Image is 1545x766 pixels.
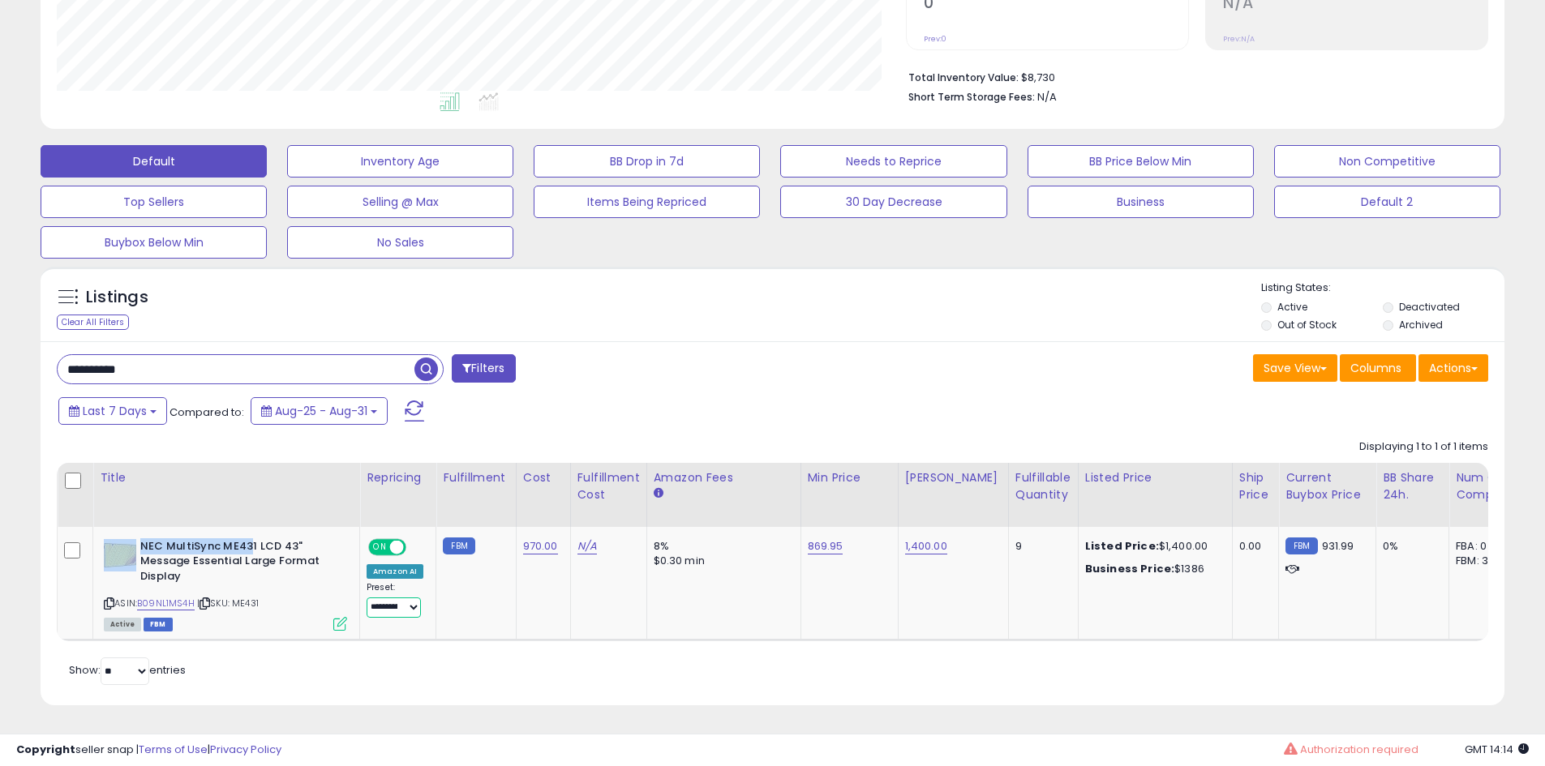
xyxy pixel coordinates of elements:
button: Top Sellers [41,186,267,218]
button: Last 7 Days [58,397,167,425]
img: 41GjEbrReqL._SL40_.jpg [104,539,136,571]
div: Num of Comp. [1456,469,1515,503]
button: Default [41,145,267,178]
span: OFF [404,540,430,554]
div: Fulfillable Quantity [1015,469,1071,503]
div: $1386 [1085,562,1220,576]
button: Business [1028,186,1254,218]
p: Listing States: [1261,280,1504,296]
b: Total Inventory Value: [908,71,1019,84]
div: 0% [1383,539,1436,554]
button: 30 Day Decrease [780,186,1006,218]
div: 9 [1015,539,1066,554]
button: Save View [1253,354,1337,382]
a: 1,400.00 [905,538,947,554]
li: $8,730 [908,66,1476,86]
h5: Listings [86,286,148,309]
span: Aug-25 - Aug-31 [275,403,367,419]
div: FBA: 0 [1456,539,1509,554]
div: Displaying 1 to 1 of 1 items [1359,439,1488,455]
a: N/A [577,538,597,554]
label: Deactivated [1399,300,1460,314]
div: ASIN: [104,539,347,629]
span: N/A [1037,89,1057,105]
button: Filters [452,354,515,383]
small: Prev: N/A [1223,34,1255,44]
span: 2025-09-9 14:14 GMT [1465,742,1529,757]
span: Last 7 Days [83,403,147,419]
button: BB Price Below Min [1028,145,1254,178]
label: Archived [1399,318,1443,332]
label: Active [1277,300,1307,314]
a: Privacy Policy [210,742,281,757]
div: FBM: 3 [1456,554,1509,568]
b: Business Price: [1085,561,1174,576]
div: Amazon AI [367,564,423,579]
strong: Copyright [16,742,75,757]
div: Fulfillment Cost [577,469,640,503]
span: Show: entries [69,662,186,678]
b: NEC MultiSync ME431 LCD 43" Message Essential Large Format Display [140,539,337,588]
a: 970.00 [523,538,558,554]
b: Short Term Storage Fees: [908,90,1035,104]
a: B09NL1MS4H [137,597,195,610]
div: 0.00 [1239,539,1266,554]
span: ON [370,540,390,554]
small: Prev: 0 [924,34,946,44]
div: Clear All Filters [57,315,129,330]
button: Inventory Age [287,145,513,178]
div: Repricing [367,469,429,486]
div: Title [100,469,353,486]
button: BB Drop in 7d [534,145,760,178]
div: Amazon Fees [654,469,794,486]
span: All listings currently available for purchase on Amazon [104,618,141,631]
button: Actions [1418,354,1488,382]
span: FBM [144,618,173,631]
div: BB Share 24h. [1383,469,1442,503]
div: $1,400.00 [1085,539,1220,554]
span: Compared to: [170,404,244,420]
span: Columns [1350,360,1401,376]
button: Aug-25 - Aug-31 [251,397,388,425]
span: 931.99 [1322,538,1354,554]
div: Cost [523,469,564,486]
div: Current Buybox Price [1285,469,1369,503]
div: 8% [654,539,788,554]
a: 869.95 [808,538,843,554]
small: Amazon Fees. [654,486,663,501]
div: Ship Price [1239,469,1272,503]
button: Non Competitive [1274,145,1500,178]
button: Buybox Below Min [41,226,267,259]
span: | SKU: ME431 [197,597,259,610]
div: Listed Price [1085,469,1225,486]
div: Preset: [367,582,423,618]
div: $0.30 min [654,554,788,568]
label: Out of Stock [1277,318,1337,332]
button: No Sales [287,226,513,259]
button: Items Being Repriced [534,186,760,218]
button: Default 2 [1274,186,1500,218]
div: seller snap | | [16,742,281,758]
small: FBM [443,537,474,554]
button: Columns [1340,354,1416,382]
b: Listed Price: [1085,538,1159,554]
small: FBM [1285,537,1317,554]
div: [PERSON_NAME] [905,469,1002,486]
button: Needs to Reprice [780,145,1006,178]
div: Fulfillment [443,469,509,486]
button: Selling @ Max [287,186,513,218]
div: Min Price [808,469,891,486]
a: Terms of Use [139,742,208,757]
